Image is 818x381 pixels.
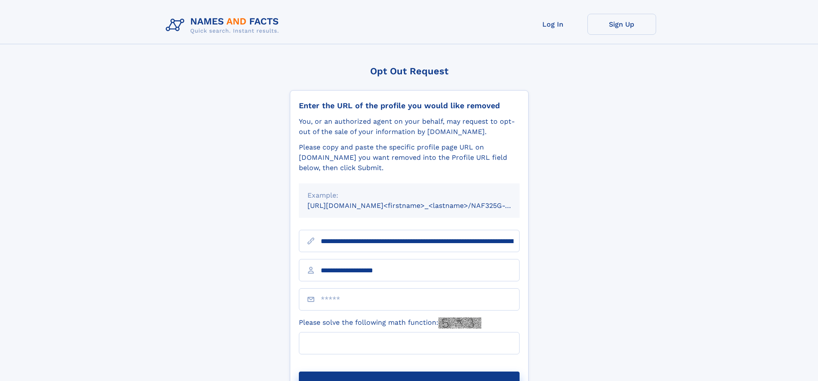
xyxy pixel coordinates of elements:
[519,14,587,35] a: Log In
[290,66,529,76] div: Opt Out Request
[162,14,286,37] img: Logo Names and Facts
[587,14,656,35] a: Sign Up
[299,101,520,110] div: Enter the URL of the profile you would like removed
[299,116,520,137] div: You, or an authorized agent on your behalf, may request to opt-out of the sale of your informatio...
[307,190,511,201] div: Example:
[307,201,536,210] small: [URL][DOMAIN_NAME]<firstname>_<lastname>/NAF325G-xxxxxxxx
[299,142,520,173] div: Please copy and paste the specific profile page URL on [DOMAIN_NAME] you want removed into the Pr...
[299,317,481,329] label: Please solve the following math function:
